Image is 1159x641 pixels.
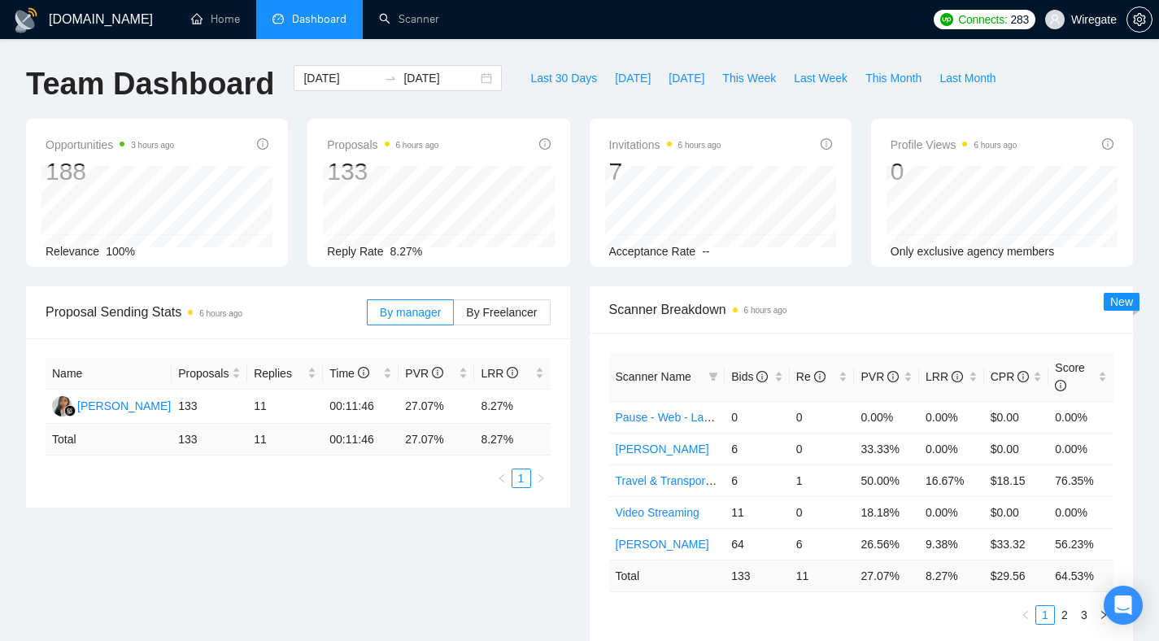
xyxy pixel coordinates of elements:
span: This Month [865,69,922,87]
td: 50.00% [854,464,919,496]
button: setting [1126,7,1152,33]
td: 0.00% [1048,401,1113,433]
span: info-circle [257,138,268,150]
td: 8.27 % [474,424,550,456]
a: setting [1126,13,1152,26]
span: Proposal Sending Stats [46,302,367,322]
td: 64 [725,528,790,560]
td: 56.23% [1048,528,1113,560]
a: homeHome [191,12,240,26]
span: info-circle [432,367,443,378]
span: Only exclusive agency members [891,245,1055,258]
td: 0.00% [919,496,984,528]
li: 3 [1074,605,1094,625]
span: Last 30 Days [530,69,597,87]
span: filter [708,372,718,382]
span: Last Week [794,69,847,87]
li: 1 [512,469,531,488]
span: info-circle [814,371,826,382]
span: Score [1055,361,1085,392]
td: $18.15 [984,464,1049,496]
button: This Week [713,65,785,91]
button: Last Week [785,65,856,91]
img: upwork-logo.png [940,13,953,26]
a: [PERSON_NAME] [616,443,709,456]
td: 11 [247,390,323,424]
input: Start date [303,69,377,87]
td: $0.00 [984,433,1049,464]
span: info-circle [358,367,369,378]
span: swap-right [384,72,397,85]
td: 0 [725,401,790,433]
button: This Month [856,65,930,91]
span: By Freelancer [466,306,537,319]
td: 18.18% [854,496,919,528]
time: 3 hours ago [131,141,174,150]
li: Previous Page [1016,605,1035,625]
td: 1 [790,464,855,496]
span: Relevance [46,245,99,258]
td: 11 [725,496,790,528]
div: [PERSON_NAME] [77,397,171,415]
span: Scanner Breakdown [609,299,1114,320]
a: searchScanner [379,12,439,26]
td: 133 [172,390,247,424]
span: 100% [106,245,135,258]
span: Dashboard [292,12,346,26]
a: Video Streaming [616,506,699,519]
span: info-circle [539,138,551,150]
span: Scanner Name [616,370,691,383]
span: By manager [380,306,441,319]
td: 16.67% [919,464,984,496]
span: 8.27% [390,245,423,258]
td: 27.07 % [399,424,474,456]
span: Bids [731,370,768,383]
td: Total [46,424,172,456]
button: Last 30 Days [521,65,606,91]
img: logo [13,7,39,33]
a: GA[PERSON_NAME] [52,399,171,412]
span: right [536,473,546,483]
time: 6 hours ago [974,141,1017,150]
span: -- [702,245,709,258]
a: Pause - Web - Laravel [616,411,729,424]
time: 6 hours ago [199,309,242,318]
th: Proposals [172,358,247,390]
td: 8.27% [474,390,550,424]
th: Replies [247,358,323,390]
span: left [497,473,507,483]
button: left [492,469,512,488]
div: 7 [609,156,721,187]
span: to [384,72,397,85]
a: Travel & Transportation [616,474,734,487]
td: 27.07% [399,390,474,424]
span: info-circle [1017,371,1029,382]
td: 27.07 % [854,560,919,591]
td: 133 [172,424,247,456]
button: right [531,469,551,488]
span: Proposals [327,135,438,155]
span: right [1099,610,1109,620]
td: 0 [790,401,855,433]
h1: Team Dashboard [26,65,274,103]
span: Re [796,370,826,383]
span: info-circle [1102,138,1113,150]
span: left [1021,610,1030,620]
time: 6 hours ago [744,306,787,315]
td: 11 [247,424,323,456]
li: 2 [1055,605,1074,625]
span: Reply Rate [327,245,383,258]
span: info-circle [507,367,518,378]
a: 2 [1056,606,1074,624]
td: 0 [790,496,855,528]
td: 26.56% [854,528,919,560]
td: Total [609,560,725,591]
time: 6 hours ago [678,141,721,150]
button: [DATE] [606,65,660,91]
span: user [1049,14,1061,25]
a: 3 [1075,606,1093,624]
button: Last Month [930,65,1004,91]
span: LRR [926,370,963,383]
td: 0.00% [1048,496,1113,528]
li: Next Page [531,469,551,488]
